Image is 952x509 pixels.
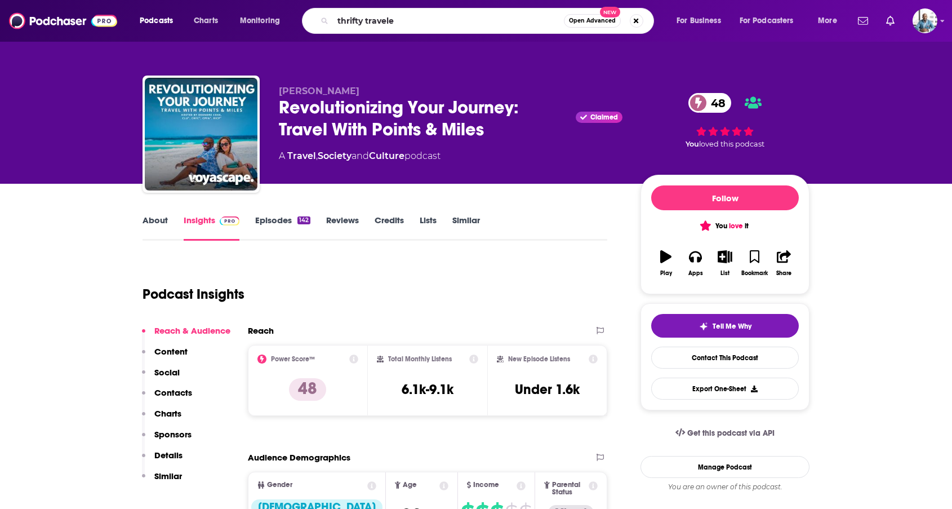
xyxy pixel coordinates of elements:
[651,347,799,369] a: Contact This Podcast
[600,7,620,17] span: New
[853,11,873,30] a: Show notifications dropdown
[651,185,799,210] button: Follow
[318,151,352,161] a: Society
[140,13,173,29] span: Podcasts
[660,270,672,277] div: Play
[267,481,292,489] span: Gender
[713,322,751,331] span: Tell Me Why
[326,215,359,241] a: Reviews
[279,149,441,163] div: A podcast
[255,215,310,241] a: Episodes142
[279,86,359,96] span: [PERSON_NAME]
[686,140,699,148] span: You
[186,12,225,30] a: Charts
[651,378,799,400] button: Export One-Sheet
[515,381,580,398] h3: Under 1.6k
[142,408,181,429] button: Charts
[145,78,257,191] img: Revolutionizing Your Journey: Travel With Points & Miles
[142,471,182,492] button: Similar
[287,151,316,161] a: Travel
[882,11,899,30] a: Show notifications dropdown
[913,8,937,33] button: Show profile menu
[142,346,188,367] button: Content
[154,450,183,461] p: Details
[154,387,192,398] p: Contacts
[388,355,452,363] h2: Total Monthly Listens
[297,216,310,224] div: 142
[184,215,239,241] a: InsightsPodchaser Pro
[564,14,621,28] button: Open AdvancedNew
[913,8,937,33] span: Logged in as BoldlyGo
[248,452,350,463] h2: Audience Demographics
[403,481,417,489] span: Age
[316,151,318,161] span: ,
[142,450,183,471] button: Details
[154,367,180,378] p: Social
[271,355,315,363] h2: Power Score™
[154,471,182,481] p: Similar
[699,322,708,331] img: tell me why sparkle
[375,215,404,241] a: Credits
[142,387,192,408] button: Contacts
[473,481,499,489] span: Income
[590,114,618,120] span: Claimed
[680,243,710,284] button: Apps
[154,408,181,419] p: Charts
[651,314,799,338] button: tell me why sparkleTell Me Why
[194,13,218,29] span: Charts
[699,140,764,148] span: loved this podcast
[701,222,748,231] span: You it
[677,13,721,29] span: For Business
[687,428,775,438] span: Get this podcast via API
[508,355,570,363] h2: New Episode Listens
[666,419,784,447] a: Get this podcast via API
[700,93,731,113] span: 48
[669,12,735,30] button: open menu
[248,325,274,336] h2: Reach
[240,13,280,29] span: Monitoring
[232,12,295,30] button: open menu
[740,243,769,284] button: Bookmark
[154,346,188,357] p: Content
[741,270,768,277] div: Bookmark
[720,270,729,277] div: List
[9,10,117,32] img: Podchaser - Follow, Share and Rate Podcasts
[640,456,809,478] a: Manage Podcast
[651,215,799,237] button: You love it
[729,222,743,231] span: love
[352,151,369,161] span: and
[776,270,791,277] div: Share
[154,325,230,336] p: Reach & Audience
[552,481,587,496] span: Parental Status
[640,86,809,156] div: 48Youloved this podcast
[313,8,665,34] div: Search podcasts, credits, & more...
[220,216,239,225] img: Podchaser Pro
[688,93,731,113] a: 48
[810,12,851,30] button: open menu
[710,243,740,284] button: List
[154,429,192,440] p: Sponsors
[402,381,453,398] h3: 6.1k-9.1k
[640,483,809,492] div: You are an owner of this podcast.
[769,243,799,284] button: Share
[142,367,180,388] button: Social
[420,215,437,241] a: Lists
[452,215,480,241] a: Similar
[569,18,616,24] span: Open Advanced
[732,12,810,30] button: open menu
[333,12,564,30] input: Search podcasts, credits, & more...
[289,378,326,401] p: 48
[142,429,192,450] button: Sponsors
[143,215,168,241] a: About
[688,270,703,277] div: Apps
[132,12,188,30] button: open menu
[142,325,230,346] button: Reach & Audience
[740,13,794,29] span: For Podcasters
[651,243,680,284] button: Play
[143,286,244,303] h1: Podcast Insights
[913,8,937,33] img: User Profile
[818,13,837,29] span: More
[369,151,404,161] a: Culture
